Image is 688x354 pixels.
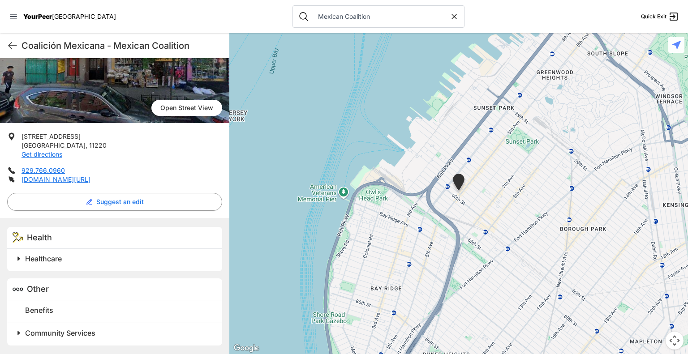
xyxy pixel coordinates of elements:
[447,170,470,197] div: Brooklyn
[21,166,65,174] a: 929.766.0960
[52,13,116,20] span: [GEOGRAPHIC_DATA]
[151,100,222,116] span: Open Street View
[232,342,261,354] img: Google
[27,284,49,294] span: Other
[23,13,52,20] span: YourPeer
[23,14,116,19] a: YourPeer[GEOGRAPHIC_DATA]
[666,332,684,350] button: Map camera controls
[313,12,450,21] input: Search
[25,254,62,263] span: Healthcare
[232,342,261,354] a: Open this area in Google Maps (opens a new window)
[25,328,95,337] span: Community Services
[7,193,222,211] button: Suggest an edit
[21,150,62,158] a: Get directions
[86,141,87,149] span: ,
[641,13,666,20] span: Quick Exit
[641,11,679,22] a: Quick Exit
[21,39,222,52] h1: Coalición Mexicana - Mexican Coalition
[21,175,90,183] a: [DOMAIN_NAME][URL]
[27,233,52,242] span: Health
[21,141,86,149] span: [GEOGRAPHIC_DATA]
[21,132,81,140] span: [STREET_ADDRESS]
[89,141,107,149] span: 11220
[96,197,144,206] span: Suggest an edit
[25,306,53,315] span: Benefits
